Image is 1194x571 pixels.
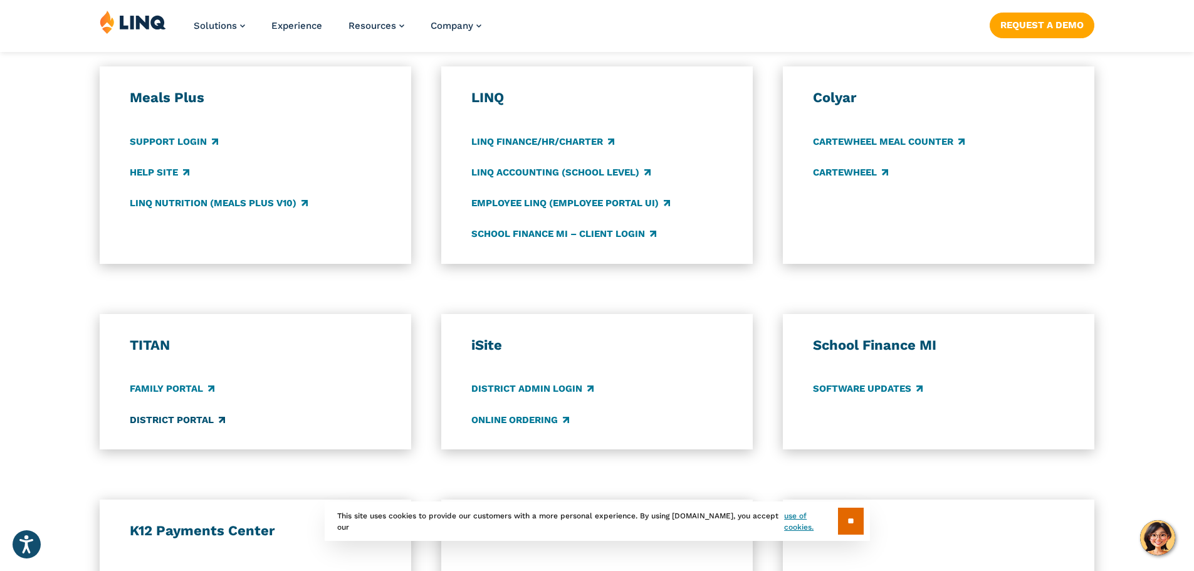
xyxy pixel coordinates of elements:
[130,196,308,210] a: LINQ Nutrition (Meals Plus v10)
[130,337,382,354] h3: TITAN
[813,135,965,149] a: CARTEWHEEL Meal Counter
[130,382,214,396] a: Family Portal
[471,337,723,354] h3: iSite
[431,20,473,31] span: Company
[130,165,189,179] a: Help Site
[348,20,396,31] span: Resources
[471,196,670,210] a: Employee LINQ (Employee Portal UI)
[784,510,837,533] a: use of cookies.
[471,413,569,427] a: Online Ordering
[325,501,870,541] div: This site uses cookies to provide our customers with a more personal experience. By using [DOMAIN...
[471,227,656,241] a: School Finance MI – Client Login
[348,20,404,31] a: Resources
[271,20,322,31] a: Experience
[813,337,1065,354] h3: School Finance MI
[130,89,382,107] h3: Meals Plus
[813,165,888,179] a: CARTEWHEEL
[471,135,614,149] a: LINQ Finance/HR/Charter
[194,20,245,31] a: Solutions
[1140,520,1175,555] button: Hello, have a question? Let’s chat.
[100,10,166,34] img: LINQ | K‑12 Software
[130,413,225,427] a: District Portal
[813,382,923,396] a: Software Updates
[194,10,481,51] nav: Primary Navigation
[431,20,481,31] a: Company
[990,13,1094,38] a: Request a Demo
[471,165,651,179] a: LINQ Accounting (school level)
[194,20,237,31] span: Solutions
[130,135,218,149] a: Support Login
[990,10,1094,38] nav: Button Navigation
[813,89,1065,107] h3: Colyar
[471,89,723,107] h3: LINQ
[471,382,594,396] a: District Admin Login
